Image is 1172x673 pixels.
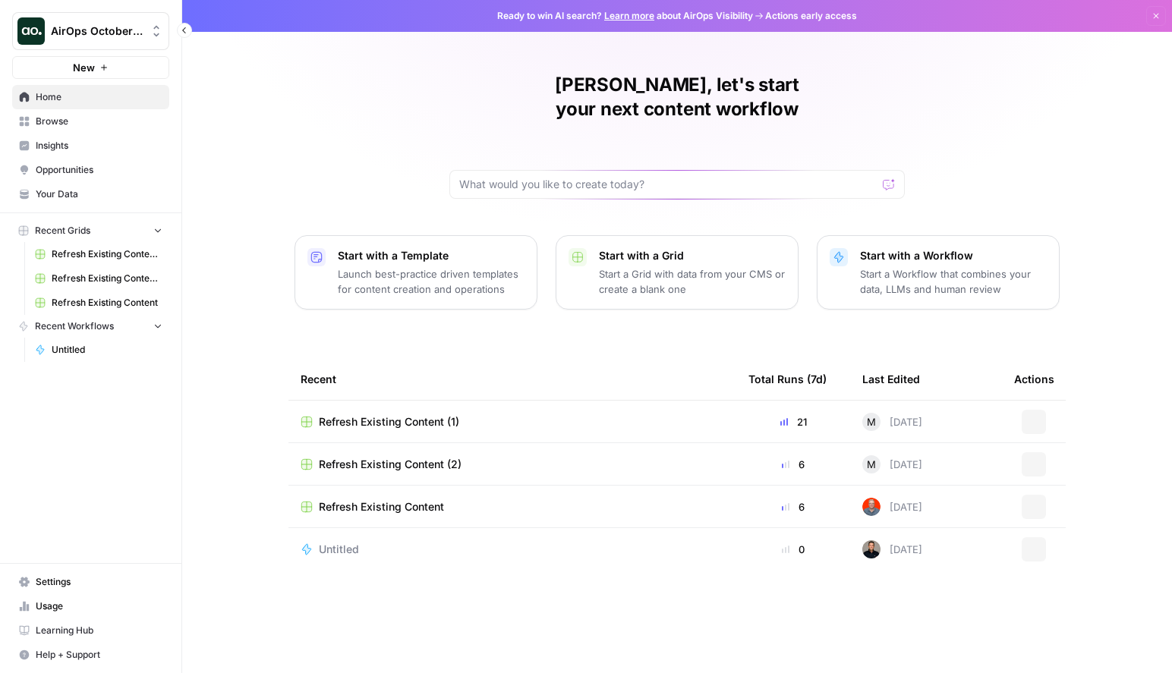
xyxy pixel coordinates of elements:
[52,343,162,357] span: Untitled
[12,158,169,182] a: Opportunities
[12,594,169,618] a: Usage
[748,542,838,557] div: 0
[862,498,881,516] img: 698zlg3kfdwlkwrbrsgpwna4smrc
[12,85,169,109] a: Home
[12,618,169,643] a: Learning Hub
[52,247,162,261] span: Refresh Existing Content (1)
[497,9,753,23] span: Ready to win AI search? about AirOps Visibility
[12,109,169,134] a: Browse
[599,248,786,263] p: Start with a Grid
[52,272,162,285] span: Refresh Existing Content (2)
[817,235,1060,310] button: Start with a WorkflowStart a Workflow that combines your data, LLMs and human review
[338,266,525,297] p: Launch best-practice driven templates for content creation and operations
[36,163,162,177] span: Opportunities
[1014,358,1054,400] div: Actions
[52,296,162,310] span: Refresh Existing Content
[319,414,459,429] span: Refresh Existing Content (1)
[748,457,838,472] div: 6
[867,414,876,429] span: M
[862,455,922,473] div: [DATE]
[28,242,169,266] a: Refresh Existing Content (1)
[73,60,95,75] span: New
[556,235,799,310] button: Start with a GridStart a Grid with data from your CMS or create a blank one
[748,358,827,400] div: Total Runs (7d)
[449,73,905,121] h1: [PERSON_NAME], let's start your next content workflow
[12,219,169,242] button: Recent Grids
[28,338,169,362] a: Untitled
[319,542,359,557] span: Untitled
[12,56,169,79] button: New
[12,182,169,206] a: Your Data
[36,187,162,201] span: Your Data
[35,224,90,237] span: Recent Grids
[862,540,881,558] img: gakg5ozwg7i5ne5ujip7i34nl3nv
[28,291,169,315] a: Refresh Existing Content
[765,9,857,23] span: Actions early access
[862,540,922,558] div: [DATE]
[36,139,162,153] span: Insights
[12,134,169,158] a: Insights
[12,315,169,338] button: Recent Workflows
[604,10,654,21] a: Learn more
[860,266,1047,297] p: Start a Workflow that combines your data, LLMs and human review
[338,248,525,263] p: Start with a Template
[36,90,162,104] span: Home
[36,575,162,589] span: Settings
[36,599,162,613] span: Usage
[748,499,838,514] div: 6
[301,358,724,400] div: Recent
[12,643,169,667] button: Help + Support
[301,414,724,429] a: Refresh Existing Content (1)
[862,358,920,400] div: Last Edited
[301,499,724,514] a: Refresh Existing Content
[748,414,838,429] div: 21
[28,266,169,291] a: Refresh Existing Content (2)
[36,624,162,637] span: Learning Hub
[301,457,724,472] a: Refresh Existing Content (2)
[36,648,162,662] span: Help + Support
[17,17,45,45] img: AirOps October Cohort Logo
[12,12,169,50] button: Workspace: AirOps October Cohort
[599,266,786,297] p: Start a Grid with data from your CMS or create a blank one
[860,248,1047,263] p: Start with a Workflow
[36,115,162,128] span: Browse
[301,542,724,557] a: Untitled
[862,413,922,431] div: [DATE]
[319,457,462,472] span: Refresh Existing Content (2)
[319,499,444,514] span: Refresh Existing Content
[35,319,114,333] span: Recent Workflows
[862,498,922,516] div: [DATE]
[867,457,876,472] span: M
[51,24,143,39] span: AirOps October Cohort
[459,177,877,192] input: What would you like to create today?
[295,235,537,310] button: Start with a TemplateLaunch best-practice driven templates for content creation and operations
[12,570,169,594] a: Settings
